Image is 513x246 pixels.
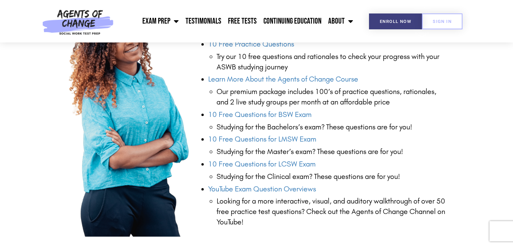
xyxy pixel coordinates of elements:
a: About [325,13,357,30]
a: Continuing Education [260,13,325,30]
a: Testimonials [182,13,225,30]
a: SIGN IN [422,13,462,29]
a: Exam Prep [139,13,182,30]
span: Enroll Now [380,19,411,24]
p: Looking for a more interactive, visual, and auditory walkthrough of over 50 free practice test qu... [217,196,449,227]
li: Try our 10 free questions and rationales to check your progress with your ASWB studying journey [217,52,449,72]
a: 10 Free Practice Questions [208,40,294,49]
a: Enroll Now [369,13,422,29]
li: Studying for the Clinical exam? These questions are for you! [217,172,449,182]
a: 10 Free Questions for LMSW Exam [208,135,316,144]
li: Studying for the Master’s exam? These questions are for you! [217,147,449,157]
li: Our premium package includes 100’s of practice questions, rationales, and 2 live study groups per... [217,87,449,107]
nav: Menu [117,13,357,30]
a: 10 Free Questions for BSW Exam [208,110,312,119]
a: Free Tests [225,13,260,30]
a: YouTube Exam Question Overviews [208,185,316,193]
li: Studying for the Bachelors’s exam? These questions are for you! [217,122,449,132]
a: 10 Free Questions for LCSW Exam [208,160,316,168]
span: SIGN IN [433,19,452,24]
a: Learn More About the Agents of Change Course [208,75,358,84]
